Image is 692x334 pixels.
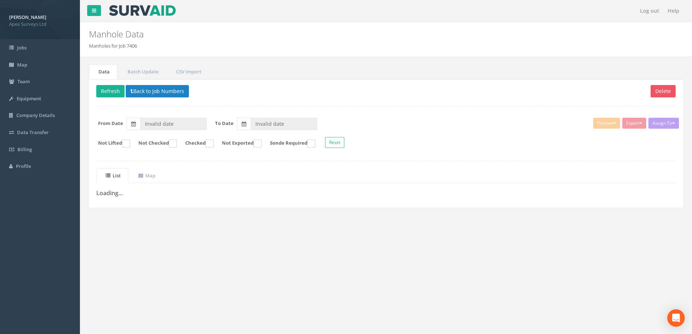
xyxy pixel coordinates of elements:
[17,61,27,68] span: Map
[9,14,46,20] strong: [PERSON_NAME]
[89,29,582,39] h2: Manhole Data
[131,140,177,148] label: Not Checked
[9,12,71,27] a: [PERSON_NAME] Apex Surveys Ltd
[96,190,676,197] h3: Loading...
[129,168,163,183] a: Map
[98,120,123,127] label: From Date
[593,118,620,129] button: Preview
[251,118,317,130] input: To Date
[89,43,137,49] li: Manholes for Job 7406
[91,140,130,148] label: Not Lifted
[106,172,121,179] uib-tab-heading: List
[215,140,262,148] label: Not Exported
[16,112,55,118] span: Company Details
[17,146,32,153] span: Billing
[118,64,166,79] a: Batch Update
[167,64,209,79] a: CSV Import
[138,172,155,179] uib-tab-heading: Map
[17,129,49,136] span: Data Transfer
[667,309,685,327] div: Open Intercom Messenger
[325,137,344,148] button: Reset
[96,85,125,97] button: Refresh
[17,78,30,85] span: Team
[17,95,41,102] span: Equipment
[622,118,646,129] button: Export
[16,163,31,169] span: Profile
[215,120,234,127] label: To Date
[263,140,315,148] label: Sonde Required
[89,64,117,79] a: Data
[178,140,214,148] label: Checked
[126,85,189,97] button: Back to Job Numbers
[651,85,676,97] button: Delete
[140,118,207,130] input: From Date
[9,21,71,28] span: Apex Surveys Ltd
[96,168,128,183] a: List
[648,118,679,129] button: Assign To
[17,44,27,51] span: Jobs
